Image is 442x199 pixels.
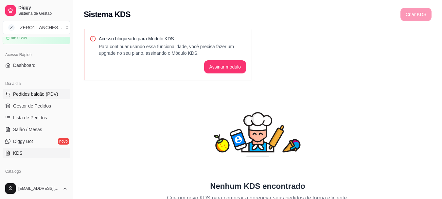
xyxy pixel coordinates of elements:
[18,186,60,191] span: [EMAIL_ADDRESS][DOMAIN_NAME]
[3,148,70,158] a: KDS
[99,43,246,56] p: Para continuar usando essa funcionalidade, você precisa fazer um upgrade no seu plano, assinando ...
[204,60,246,73] button: Assinar módulo
[99,35,246,42] p: Acesso bloqueado para Módulo KDS
[3,78,70,89] div: Dia a dia
[3,181,70,196] button: [EMAIL_ADDRESS][DOMAIN_NAME]
[8,24,15,31] span: Z
[18,5,68,11] span: Diggy
[13,91,58,97] span: Pedidos balcão (PDV)
[3,136,70,147] a: Diggy Botnovo
[3,21,70,34] button: Select a team
[20,24,62,31] div: ZERO1 LANCHES ...
[3,177,70,187] a: Produtos
[3,112,70,123] a: Lista de Pedidos
[3,89,70,99] button: Pedidos balcão (PDV)
[84,9,131,20] h2: Sistema KDS
[3,50,70,60] div: Acesso Rápido
[18,11,68,16] span: Sistema de Gestão
[3,101,70,111] a: Gestor de Pedidos
[13,138,33,145] span: Diggy Bot
[3,3,70,18] a: DiggySistema de Gestão
[13,62,36,69] span: Dashboard
[3,124,70,135] a: Salão / Mesas
[3,60,70,70] a: Dashboard
[3,166,70,177] div: Catálogo
[13,103,51,109] span: Gestor de Pedidos
[13,150,23,156] span: KDS
[211,87,305,181] div: animation
[210,181,305,191] h2: Nenhum KDS encontrado
[11,35,27,41] article: até 08/09
[13,114,47,121] span: Lista de Pedidos
[13,126,42,133] span: Salão / Mesas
